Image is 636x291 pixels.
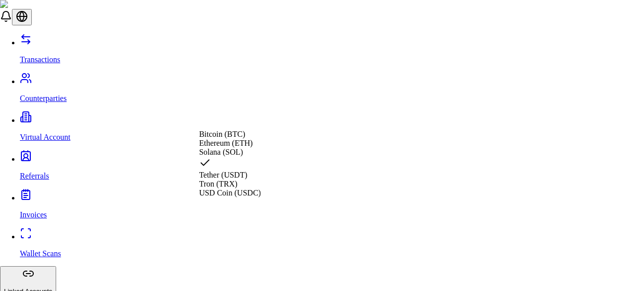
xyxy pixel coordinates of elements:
span: USD Coin (USDC) [199,189,261,197]
span: Tether (USDT) [199,171,247,179]
span: Tron (TRX) [199,180,238,188]
span: Solana (SOL) [199,148,243,156]
span: Bitcoin (BTC) [199,130,245,138]
div: Suggestions [199,130,261,197]
span: Ethereum (ETH) [199,139,253,147]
